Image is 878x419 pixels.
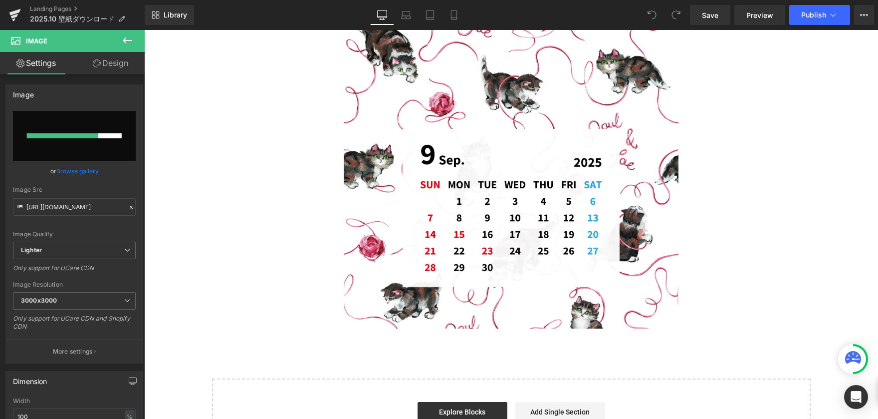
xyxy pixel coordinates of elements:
button: More settings [6,340,143,363]
a: Browse gallery [56,162,99,180]
button: Redo [666,5,686,25]
a: Landing Pages [30,5,145,13]
a: Mobile [442,5,466,25]
p: More settings [53,347,93,356]
span: Publish [801,11,826,19]
span: Save [702,10,718,20]
div: Open Intercom Messenger [844,385,868,409]
div: Dimension [13,372,47,386]
a: Tablet [418,5,442,25]
div: Only support for UCare CDN [13,264,136,279]
a: Design [74,52,147,74]
a: Add Single Section [371,372,461,392]
div: Image [13,85,34,99]
div: Image Resolution [13,281,136,288]
div: Image Quality [13,231,136,238]
span: Image [26,37,47,45]
button: Publish [789,5,850,25]
div: Width [13,398,136,405]
a: New Library [145,5,194,25]
button: More [854,5,874,25]
b: 3000x3000 [21,297,57,304]
button: Undo [642,5,662,25]
a: Laptop [394,5,418,25]
span: Preview [746,10,773,20]
span: Library [164,10,187,19]
a: Preview [734,5,785,25]
a: Desktop [370,5,394,25]
div: Image Src [13,186,136,193]
b: Lighter [21,246,42,254]
input: Link [13,198,136,216]
a: Explore Blocks [273,372,363,392]
div: Only support for UCare CDN and Shopify CDN [13,315,136,337]
span: 2025.10 壁紙ダウンロード [30,15,114,23]
div: or [13,166,136,176]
